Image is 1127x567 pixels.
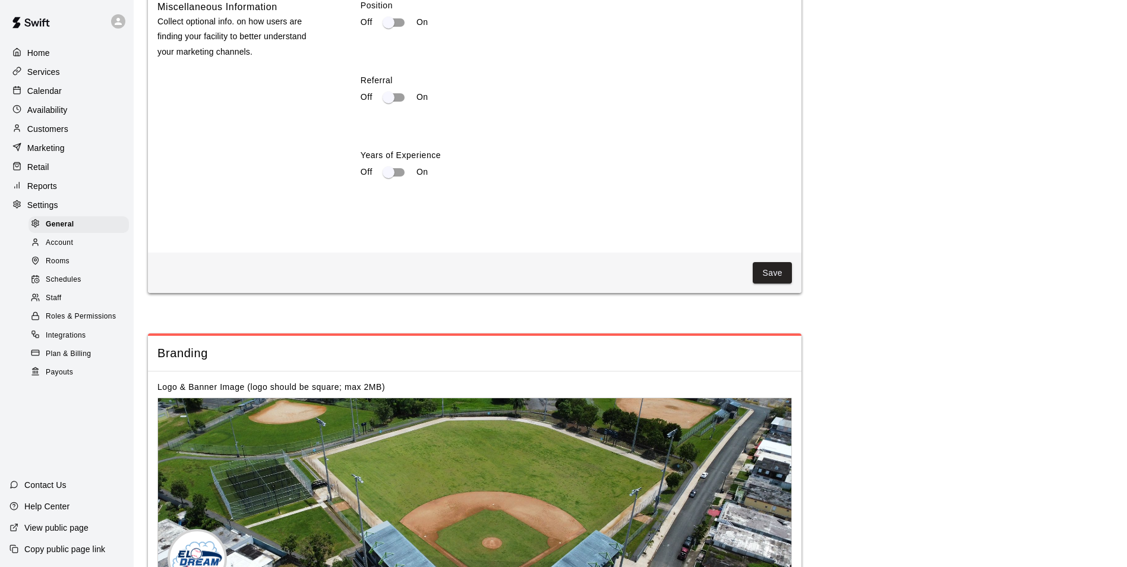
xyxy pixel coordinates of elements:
a: Integrations [29,326,134,345]
span: Integrations [46,330,86,342]
p: Reports [27,180,57,192]
a: Customers [10,120,124,138]
p: Calendar [27,85,62,97]
div: General [29,216,129,233]
span: Rooms [46,256,70,267]
p: On [416,166,428,178]
a: Plan & Billing [29,345,134,363]
span: Account [46,237,73,249]
span: General [46,219,74,231]
p: Services [27,66,60,78]
p: Copy public page link [24,543,105,555]
span: Roles & Permissions [46,311,116,323]
div: Plan & Billing [29,346,129,363]
p: View public page [24,522,89,534]
p: Marketing [27,142,65,154]
label: Years of Experience [361,149,792,161]
div: Payouts [29,364,129,381]
p: Off [361,91,372,103]
a: Staff [29,289,134,308]
a: Settings [10,196,124,214]
div: Integrations [29,327,129,344]
span: Plan & Billing [46,348,91,360]
p: Collect optional info. on how users are finding your facility to better understand your marketing... [157,14,323,59]
div: Account [29,235,129,251]
p: Retail [27,161,49,173]
div: Staff [29,290,129,307]
a: Account [29,234,134,252]
p: On [416,16,428,29]
a: Payouts [29,363,134,382]
a: Calendar [10,82,124,100]
a: Roles & Permissions [29,308,134,326]
span: Branding [157,345,792,361]
label: Referral [361,74,792,86]
span: Schedules [46,274,81,286]
a: Services [10,63,124,81]
div: Roles & Permissions [29,308,129,325]
p: Customers [27,123,68,135]
button: Save [753,262,792,284]
a: Availability [10,101,124,119]
a: Marketing [10,139,124,157]
p: Off [361,16,372,29]
label: Logo & Banner Image (logo should be square; max 2MB) [157,382,385,392]
a: Rooms [29,253,134,271]
a: Retail [10,158,124,176]
p: Off [361,166,372,178]
span: Payouts [46,367,73,379]
div: Schedules [29,272,129,288]
a: General [29,215,134,234]
p: Settings [27,199,58,211]
p: Contact Us [24,479,67,491]
p: Help Center [24,500,70,512]
p: On [416,91,428,103]
span: Staff [46,292,61,304]
p: Availability [27,104,68,116]
p: Home [27,47,50,59]
div: Rooms [29,253,129,270]
a: Schedules [29,271,134,289]
a: Home [10,44,124,62]
a: Reports [10,177,124,195]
